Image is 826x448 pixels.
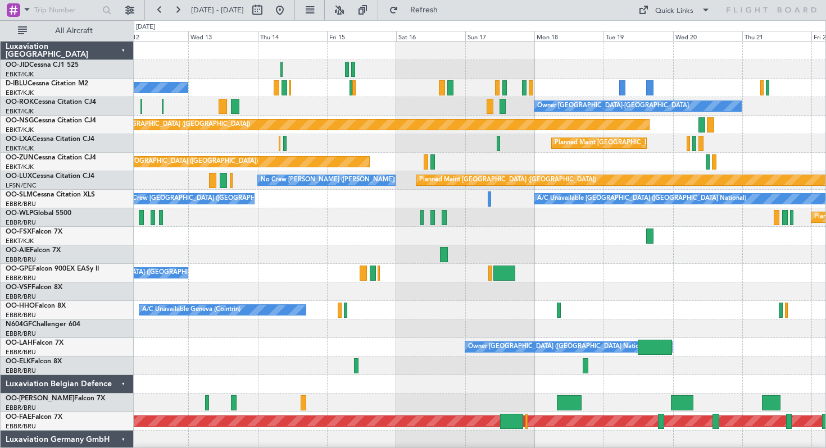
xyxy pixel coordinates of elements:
a: EBBR/BRU [6,218,36,227]
a: OO-ROKCessna Citation CJ4 [6,99,96,106]
div: A/C Unavailable [GEOGRAPHIC_DATA] ([GEOGRAPHIC_DATA] National) [537,190,746,207]
div: Thu 14 [258,31,327,41]
a: OO-ZUNCessna Citation CJ4 [6,154,96,161]
div: Planned Maint [GEOGRAPHIC_DATA] ([GEOGRAPHIC_DATA]) [419,172,596,189]
span: OO-ROK [6,99,34,106]
button: All Aircraft [12,22,122,40]
div: Quick Links [655,6,693,17]
span: OO-LAH [6,340,33,346]
a: OO-GPEFalcon 900EX EASy II [6,266,99,272]
span: All Aircraft [29,27,119,35]
a: EBKT/KJK [6,89,34,97]
a: EBKT/KJK [6,163,34,171]
a: EBKT/KJK [6,70,34,79]
a: OO-FSXFalcon 7X [6,228,62,235]
div: Owner [GEOGRAPHIC_DATA] ([GEOGRAPHIC_DATA] National) [468,339,650,355]
a: OO-VSFFalcon 8X [6,284,62,291]
a: EBBR/BRU [6,255,36,264]
input: Trip Number [34,2,99,19]
a: EBKT/KJK [6,107,34,116]
a: OO-SLMCessna Citation XLS [6,191,95,198]
a: EBKT/KJK [6,144,34,153]
span: [DATE] - [DATE] [191,5,244,15]
div: Planned Maint [GEOGRAPHIC_DATA] ([GEOGRAPHIC_DATA]) [73,116,250,133]
div: Tue 12 [119,31,188,41]
span: Refresh [401,6,448,14]
div: A/C Unavailable Geneva (Cointrin) [142,301,240,318]
span: OO-AIE [6,247,30,254]
span: OO-VSF [6,284,31,291]
div: No Crew [GEOGRAPHIC_DATA] ([GEOGRAPHIC_DATA] National) [122,190,310,207]
div: Sat 16 [396,31,465,41]
a: EBBR/BRU [6,422,36,431]
span: OO-ZUN [6,154,34,161]
div: Sun 17 [465,31,534,41]
span: OO-FAE [6,414,31,420]
div: Tue 19 [603,31,673,41]
div: [DATE] [136,22,155,32]
div: Fri 15 [327,31,396,41]
a: EBKT/KJK [6,126,34,134]
a: OO-HHOFalcon 8X [6,303,66,309]
a: OO-NSGCessna Citation CJ4 [6,117,96,124]
a: EBBR/BRU [6,404,36,412]
span: OO-HHO [6,303,35,309]
div: No Crew [GEOGRAPHIC_DATA] ([GEOGRAPHIC_DATA] National) [53,264,241,281]
div: Mon 18 [534,31,603,41]
button: Quick Links [633,1,716,19]
div: Planned Maint [GEOGRAPHIC_DATA] ([GEOGRAPHIC_DATA] National) [555,135,758,152]
a: OO-[PERSON_NAME]Falcon 7X [6,395,105,402]
a: EBBR/BRU [6,292,36,301]
span: OO-LUX [6,173,32,180]
a: EBBR/BRU [6,367,36,375]
span: OO-SLM [6,191,33,198]
a: EBBR/BRU [6,274,36,282]
a: N604GFChallenger 604 [6,321,80,328]
a: OO-LAHFalcon 7X [6,340,63,346]
a: LFSN/ENC [6,181,37,190]
div: Wed 13 [188,31,257,41]
span: OO-ELK [6,358,31,365]
a: OO-FAEFalcon 7X [6,414,62,420]
a: OO-AIEFalcon 7X [6,247,61,254]
span: N604GF [6,321,32,328]
a: EBBR/BRU [6,330,36,338]
div: Wed 20 [673,31,742,41]
span: D-IBLU [6,80,28,87]
span: OO-[PERSON_NAME] [6,395,74,402]
span: OO-WLP [6,210,33,217]
button: Refresh [384,1,451,19]
span: OO-JID [6,62,29,68]
div: Unplanned Maint [GEOGRAPHIC_DATA] ([GEOGRAPHIC_DATA]) [73,153,258,170]
span: OO-NSG [6,117,34,124]
a: EBKT/KJK [6,237,34,245]
a: OO-WLPGlobal 5500 [6,210,71,217]
a: EBBR/BRU [6,200,36,208]
div: Thu 21 [742,31,811,41]
div: No Crew [PERSON_NAME] ([PERSON_NAME]) [261,172,396,189]
a: OO-LUXCessna Citation CJ4 [6,173,94,180]
a: EBBR/BRU [6,311,36,319]
span: OO-FSX [6,228,31,235]
span: OO-GPE [6,266,32,272]
div: Owner [GEOGRAPHIC_DATA]-[GEOGRAPHIC_DATA] [537,98,689,115]
a: OO-JIDCessna CJ1 525 [6,62,79,68]
a: OO-ELKFalcon 8X [6,358,62,365]
a: D-IBLUCessna Citation M2 [6,80,88,87]
a: EBBR/BRU [6,348,36,356]
a: OO-LXACessna Citation CJ4 [6,136,94,143]
span: OO-LXA [6,136,32,143]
